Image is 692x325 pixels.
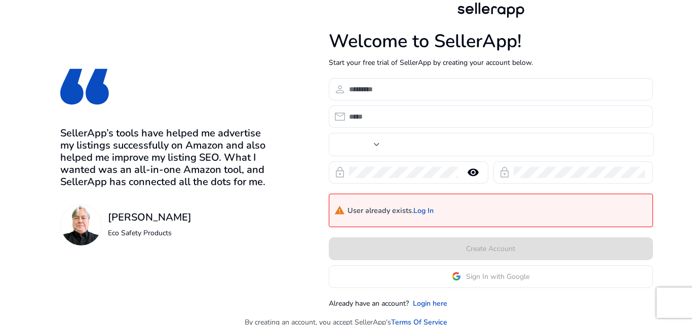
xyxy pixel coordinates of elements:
[60,127,277,188] h3: SellerApp’s tools have helped me advertise my listings successfully on Amazon and also helped me ...
[413,298,447,309] a: Login here
[334,83,346,95] span: person
[498,166,511,178] span: lock
[329,30,653,52] h1: Welcome to SellerApp!
[329,298,409,309] p: Already have an account?
[334,111,346,123] span: email
[329,57,653,68] p: Start your free trial of SellerApp by creating your account below.
[108,211,191,224] h3: [PERSON_NAME]
[334,203,434,218] h4: User already exists.
[461,166,485,178] mat-icon: remove_red_eye
[334,205,345,216] mat-icon: warning
[108,228,191,238] p: Eco Safety Products
[413,207,434,215] a: Log In
[334,166,346,178] span: lock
